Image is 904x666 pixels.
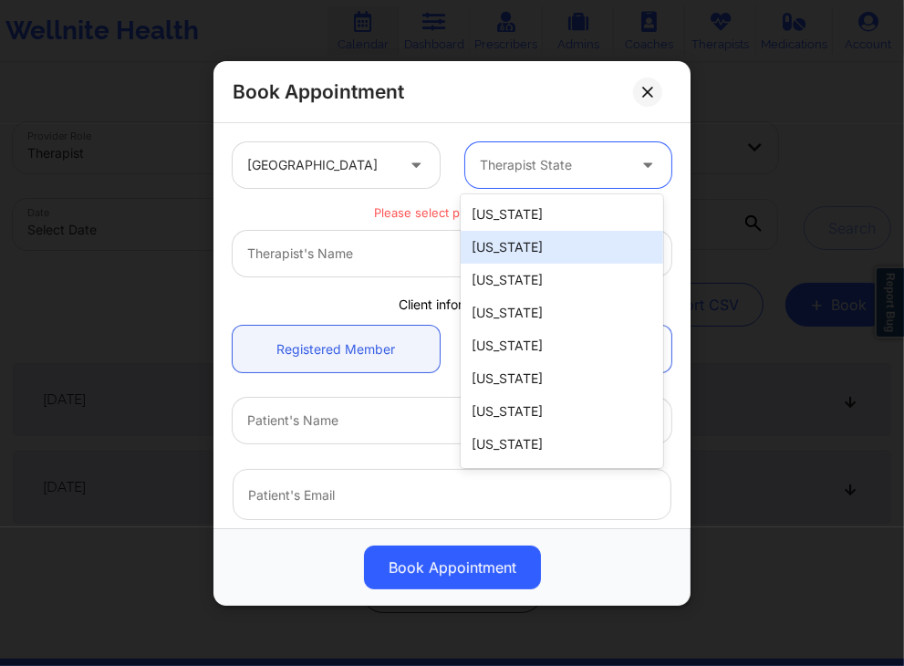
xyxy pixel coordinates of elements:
button: Book Appointment [363,546,540,589]
div: [US_STATE] [461,297,663,329]
div: [US_STATE] [461,329,663,362]
div: [US_STATE][GEOGRAPHIC_DATA] [461,461,663,512]
div: [US_STATE] [461,362,663,395]
h2: Book Appointment [233,79,404,104]
input: Patient's Email [233,469,671,520]
div: Client information: [220,295,684,313]
div: [GEOGRAPHIC_DATA] [247,142,394,188]
div: [US_STATE] [461,264,663,297]
div: [US_STATE] [461,428,663,461]
p: Please select provider state [233,204,671,222]
div: [US_STATE] [461,231,663,264]
div: [US_STATE] [461,395,663,428]
a: Registered Member [233,326,440,372]
div: [US_STATE] [461,198,663,231]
